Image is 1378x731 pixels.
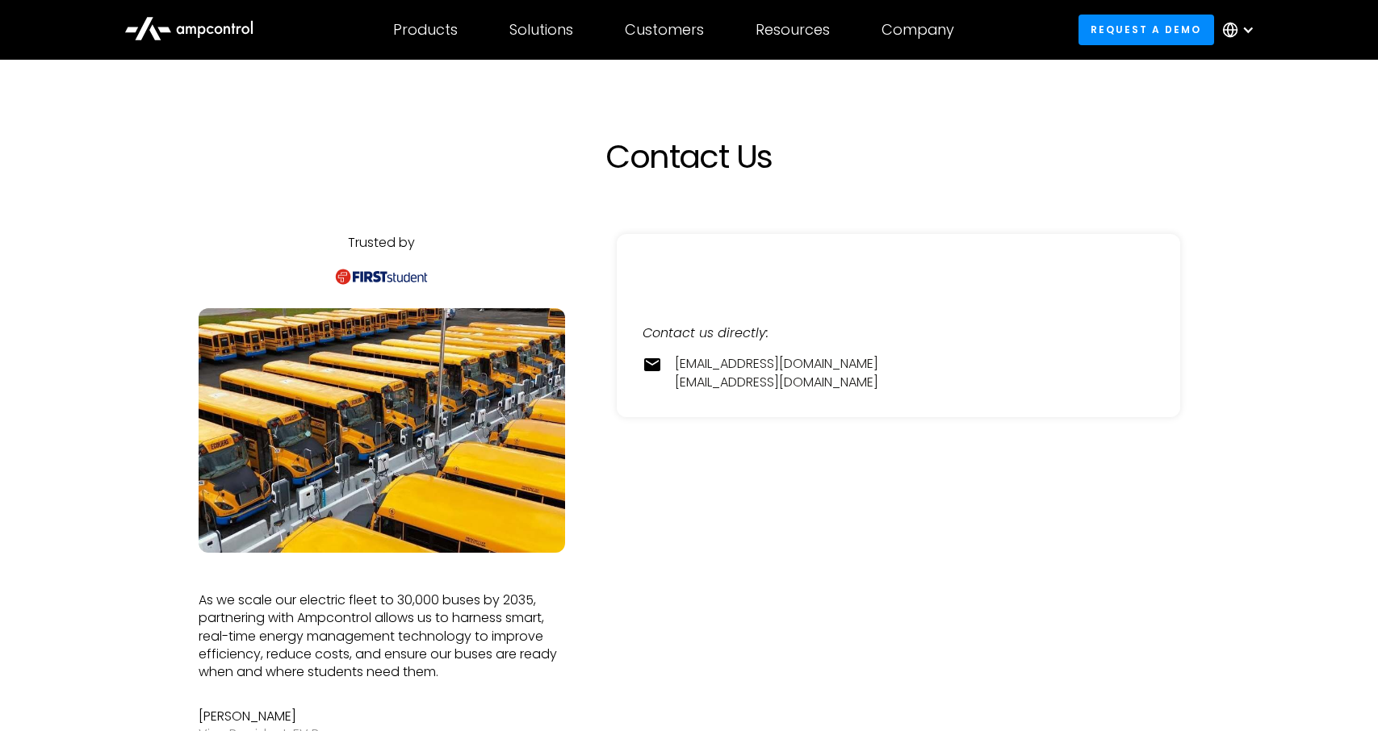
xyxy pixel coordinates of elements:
div: Customers [625,21,704,39]
div: Products [393,21,458,39]
div: Solutions [509,21,573,39]
div: Company [882,21,954,39]
div: Resources [756,21,830,39]
div: Contact us directly: [643,324,1154,342]
a: [EMAIL_ADDRESS][DOMAIN_NAME] [675,355,878,373]
a: [EMAIL_ADDRESS][DOMAIN_NAME] [675,374,878,391]
h1: Contact Us [334,137,1045,176]
a: Request a demo [1079,15,1214,44]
